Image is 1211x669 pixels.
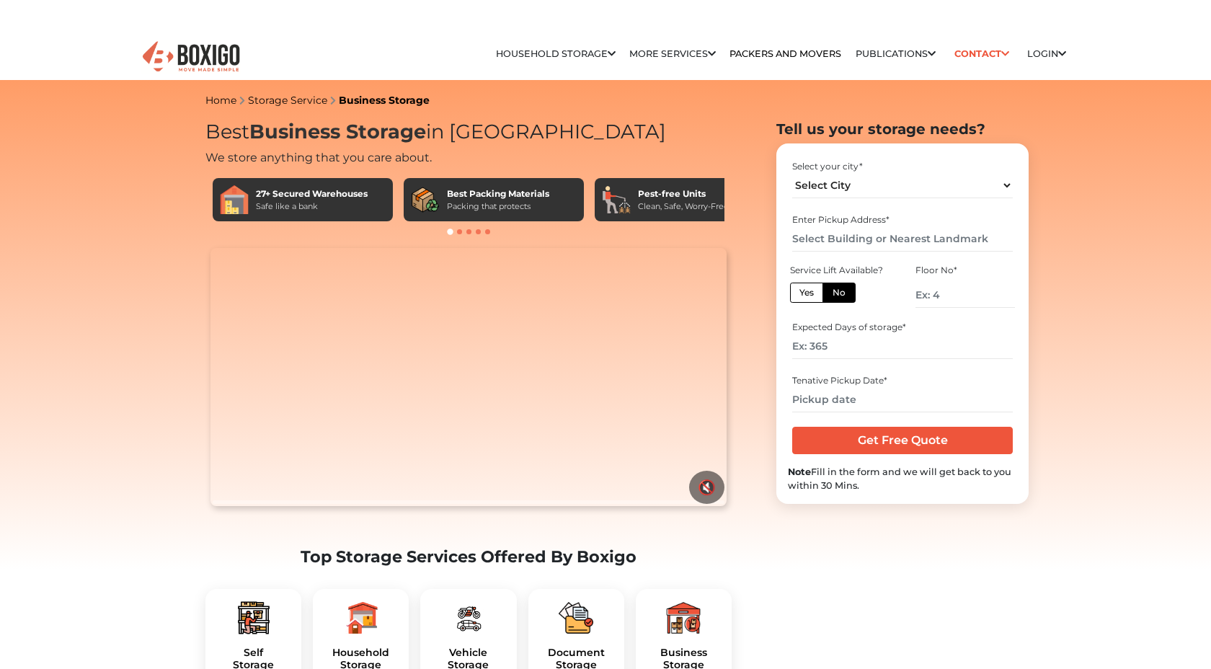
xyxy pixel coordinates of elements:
img: boxigo_packers_and_movers_plan [451,601,486,635]
input: Ex: 4 [915,283,1015,308]
img: Best Packing Materials [411,185,440,214]
input: Get Free Quote [792,427,1012,454]
div: Fill in the form and we will get back to you within 30 Mins. [788,465,1017,492]
img: Pest-free Units [602,185,631,214]
div: Floor No [915,264,1015,277]
div: Tenative Pickup Date [792,374,1012,387]
div: Service Lift Available? [790,264,890,277]
input: Select Building or Nearest Landmark [792,226,1012,252]
span: We store anything that you care about. [205,151,432,164]
label: No [822,283,856,303]
img: boxigo_packers_and_movers_plan [344,601,378,635]
div: Pest-free Units [638,187,729,200]
div: Clean, Safe, Worry-Free [638,200,729,213]
h2: Top Storage Services Offered By Boxigo [205,547,732,567]
div: Best Packing Materials [447,187,549,200]
div: 27+ Secured Warehouses [256,187,368,200]
a: Business Storage [339,94,430,107]
b: Note [788,466,811,477]
a: Household Storage [496,48,616,59]
img: boxigo_packers_and_movers_plan [559,601,593,635]
img: Boxigo [141,40,241,75]
div: Packing that protects [447,200,549,213]
a: Login [1027,48,1066,59]
div: Expected Days of storage [792,321,1012,334]
img: boxigo_packers_and_movers_plan [236,601,271,635]
input: Pickup date [792,387,1012,412]
input: Ex: 365 [792,334,1012,359]
video: Your browser does not support the video tag. [210,248,726,506]
h1: Best in [GEOGRAPHIC_DATA] [205,120,732,144]
a: Packers and Movers [729,48,841,59]
img: boxigo_packers_and_movers_plan [666,601,701,635]
div: Safe like a bank [256,200,368,213]
span: Business Storage [249,120,426,143]
div: Enter Pickup Address [792,213,1012,226]
a: Home [205,94,236,107]
img: 27+ Secured Warehouses [220,185,249,214]
h2: Tell us your storage needs? [776,120,1029,138]
button: 🔇 [689,471,724,504]
a: Publications [856,48,936,59]
div: Select your city [792,160,1012,173]
label: Yes [790,283,823,303]
a: More services [629,48,716,59]
a: Contact [949,43,1013,65]
a: Storage Service [248,94,327,107]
